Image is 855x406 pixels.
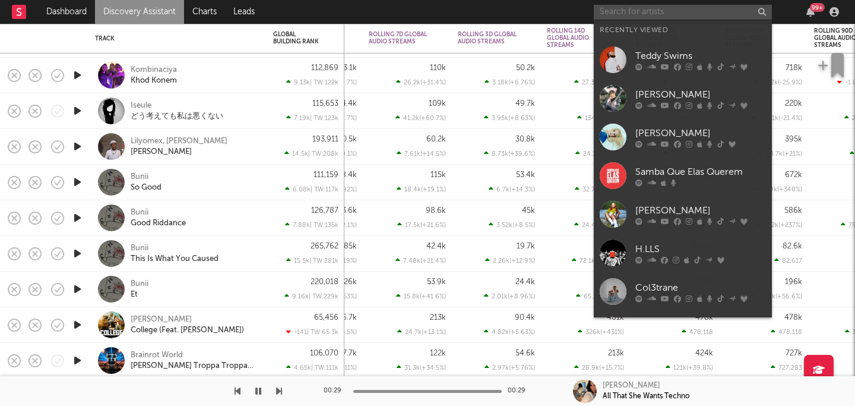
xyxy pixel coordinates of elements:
div: 395k [785,136,802,143]
div: 53.9k [427,278,446,286]
div: Good Riddance [131,218,186,229]
div: 18.4k ( +19.1 % ) [397,185,446,193]
div: -252k ( -25.9 % ) [753,78,802,86]
div: 3.18k ( +6.76 % ) [484,78,535,86]
div: 718k [786,64,802,72]
div: 49.7k [515,100,535,108]
div: 519k ( +340 % ) [755,185,802,193]
div: 478,118 [682,328,713,336]
div: -60.1k ( -21.4 % ) [751,114,802,122]
div: 106,070 [310,350,338,357]
div: 99 + [810,3,825,12]
div: 478,118 [771,328,802,336]
a: Bunii [131,279,148,289]
div: Rolling 14D Global Audio Streams [547,27,606,49]
a: [PERSON_NAME] [594,118,772,156]
div: 10.5k [338,136,357,143]
div: 6.85k [337,243,357,250]
div: 98.6k [426,207,446,215]
div: Recently Viewed [600,23,766,37]
div: 586k [784,207,802,215]
div: 00:29 [324,384,347,398]
a: Et [131,289,138,300]
div: Rolling 3D Global Audio Streams [458,31,517,45]
div: 24.4k [515,278,535,286]
div: 65,456 [314,314,338,322]
a: Bunii [131,243,148,254]
div: 42.4k [426,243,446,250]
a: Khod Konem [131,75,177,86]
div: 134k ( +308 % ) [577,114,624,122]
div: 26.2k ( +31.4 % ) [396,78,446,86]
div: 727,283 [771,364,802,372]
div: 8.73k ( +39.6 % ) [484,150,535,158]
div: 30.8k [515,136,535,143]
div: 727k [786,350,802,357]
div: Rolling 7D Global Audio Streams [369,31,428,45]
div: 7.19k | TW: 123k [273,114,338,122]
a: どう考えても私は悪くない [131,111,223,122]
div: 220,018 [311,278,338,286]
a: So Good [131,182,161,193]
div: 213k [430,314,446,322]
div: 4.82k ( +5.63 % ) [484,328,535,336]
div: [PERSON_NAME] [635,203,766,218]
div: 193,911 [312,136,338,143]
div: 13.1k [340,64,357,72]
div: -141 | TW: 65.3k [273,328,338,336]
div: 121k ( +39.8 % ) [666,364,713,372]
div: 14.4k [338,100,357,108]
a: Lilyomex, [PERSON_NAME] [131,136,227,147]
div: 7.88k | TW: 135k [273,221,338,229]
a: Teddy Swims [594,40,772,79]
div: 72.1k ( +1.36k % ) [572,257,624,265]
div: 2.01k ( +8.96 % ) [484,292,535,300]
div: 17.5k ( +21.6 % ) [397,221,446,229]
div: 50.2k [516,64,535,72]
div: 26.7k [338,314,357,322]
div: 18.4k [338,171,357,179]
div: 412k ( +237 % ) [756,221,802,229]
div: 82,617 [774,257,802,265]
a: [PERSON_NAME] [131,314,192,325]
a: College (Feat. [PERSON_NAME]) [131,325,244,336]
div: 424k [695,350,713,357]
div: 109k [429,100,446,108]
div: 65.1k ( +242 % ) [576,292,624,300]
div: 3.52k ( +8.5 % ) [489,221,535,229]
div: 478k [695,314,713,322]
div: 115k [430,171,446,179]
div: 401k [607,314,624,322]
a: [PERSON_NAME] [131,147,192,158]
div: 31.3k ( +34.5 % ) [397,364,446,372]
div: 14.5k | TW: 208k [273,150,338,158]
div: 213k [608,350,624,357]
div: 68.7k ( +21 % ) [758,150,802,158]
div: 7.61k ( +14.5 % ) [397,150,446,158]
div: 54.6k [515,350,535,357]
div: 70.9k ( +56.6 % ) [750,292,802,300]
a: This Is What You Caused [131,254,218,265]
div: 15.8k ( +41.6 % ) [396,292,446,300]
div: Global Building Rank [273,31,321,45]
div: 326k ( +431 % ) [578,328,624,336]
div: 3.95k ( +8.63 % ) [484,114,535,122]
a: Naïka [594,311,772,350]
div: All That She Wants Techno [603,391,689,402]
div: 60.2k [426,136,446,143]
a: Bunii [131,172,148,182]
div: [PERSON_NAME] Troppa Troppa Trippa (Psy-Trance) [131,361,258,372]
a: H.LLS [594,234,772,272]
div: [PERSON_NAME] [635,87,766,102]
div: 265,762 [311,243,338,250]
a: Brainrot World [131,350,183,361]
